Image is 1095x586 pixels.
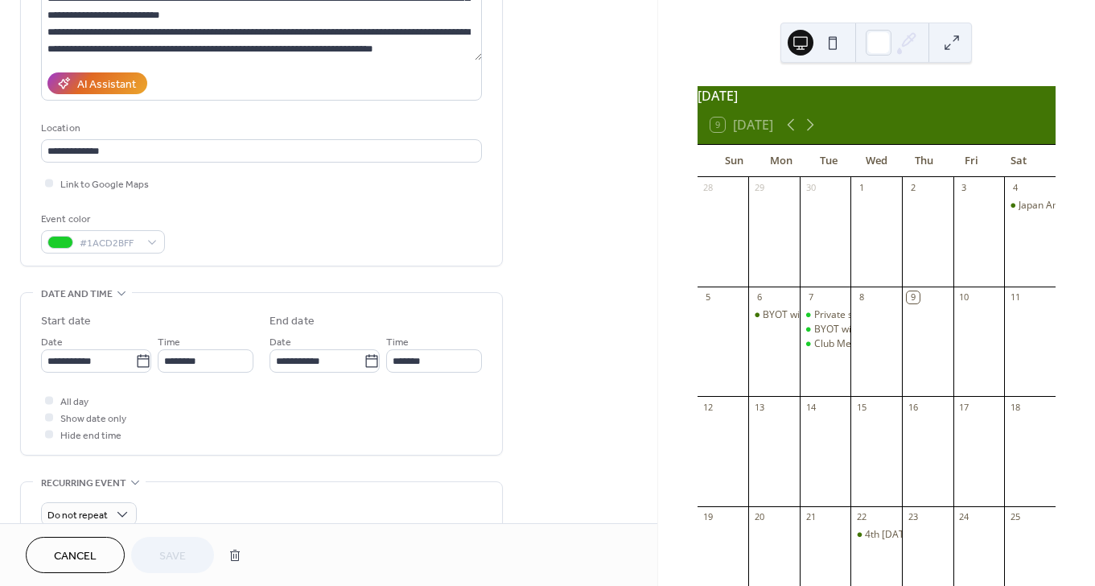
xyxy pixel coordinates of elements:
div: 23 [907,511,919,523]
span: Time [158,334,180,351]
div: Sun [710,145,758,177]
div: 14 [805,401,817,413]
div: AI Assistant [77,76,136,93]
div: 24 [958,511,970,523]
div: 15 [855,401,867,413]
button: AI Assistant [47,72,147,94]
div: 1 [855,182,867,194]
span: Date [270,334,291,351]
span: Date [41,334,63,351]
div: End date [270,313,315,330]
div: Start date [41,313,91,330]
div: 29 [753,182,765,194]
button: Cancel [26,537,125,573]
div: 28 [702,182,714,194]
div: 4 [1009,182,1021,194]
div: Private session available with [PERSON_NAME] [814,308,1023,322]
div: 22 [855,511,867,523]
span: #1ACD2BFF [80,235,139,252]
div: 11 [1009,291,1021,303]
div: 18 [1009,401,1021,413]
span: Do not repeat [47,506,108,525]
div: Club Meeting w/ Adam Lavigne, Lions Field, 6:30pm [800,337,851,351]
span: Date and time [41,286,113,303]
div: 30 [805,182,817,194]
div: BYOT with Adam Lavigne [800,323,851,336]
span: All day [60,394,89,411]
span: Show date only [60,411,126,427]
div: Sat [995,145,1043,177]
span: Link to Google Maps [60,176,149,193]
div: 21 [805,511,817,523]
div: 25 [1009,511,1021,523]
div: 9 [907,291,919,303]
div: Thu [900,145,948,177]
span: Cancel [54,548,97,565]
div: Event color [41,211,162,228]
div: 20 [753,511,765,523]
div: 3 [958,182,970,194]
div: BYOT with [PERSON_NAME] [814,323,938,336]
div: 13 [753,401,765,413]
div: [DATE] [698,86,1056,105]
div: Wed [853,145,900,177]
span: Time [386,334,409,351]
div: 19 [702,511,714,523]
span: Recurring event [41,475,126,492]
div: 7 [805,291,817,303]
div: Private session available with Adam Lavigne [800,308,851,322]
div: 6 [753,291,765,303]
div: 4th Wednesday BYOT Workshop and Progressive Study Group [850,528,902,542]
div: Japan American Society of San Antonio Akimatsuri 2025 Fall Festival [1004,199,1056,213]
div: Location [41,120,479,137]
div: 10 [958,291,970,303]
div: 17 [958,401,970,413]
div: 8 [855,291,867,303]
span: Hide end time [60,427,121,444]
div: Mon [758,145,805,177]
div: BYOT with [PERSON_NAME] [763,308,887,322]
div: Fri [948,145,995,177]
div: Tue [805,145,853,177]
div: 16 [907,401,919,413]
div: BYOT with Adam Lavigne [748,308,800,322]
div: 12 [702,401,714,413]
div: 2 [907,182,919,194]
div: 5 [702,291,714,303]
